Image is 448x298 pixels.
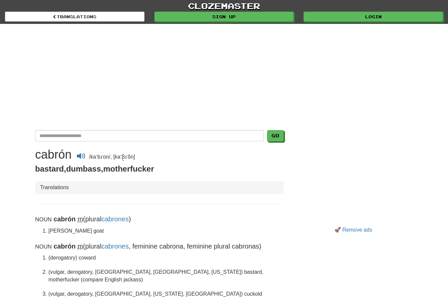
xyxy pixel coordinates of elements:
[294,130,413,223] iframe: Advertisement
[35,214,284,224] p: (plural )
[334,227,372,233] a: 🚀 Remove ads
[35,242,284,251] p: (plural , feminine cabrona, feminine plural cabronas)
[48,227,284,235] li: [PERSON_NAME] goat
[40,184,69,191] li: Translations
[78,243,83,250] abbr: masculine gender
[35,216,52,223] small: Noun
[5,12,144,22] a: Translations
[304,12,443,22] a: Login
[101,243,129,250] a: cabrones
[54,243,76,250] strong: cabrón
[48,254,284,262] li: (derogatory) coward
[73,151,89,163] button: Play audio cabrón
[35,148,72,161] h1: cabrón
[35,164,64,173] span: bastard
[35,148,284,163] div: /kaˈbɾon/, [kaˈβ̞ɾõn]
[78,215,83,223] abbr: masculine gender
[35,130,264,141] input: Translate Spanish-English
[48,268,284,284] li: (vulgar, derogatory, [GEOGRAPHIC_DATA], [GEOGRAPHIC_DATA], [US_STATE]) bastard, motherfucker (com...
[154,12,294,22] a: Sign up
[35,244,52,250] small: Noun
[35,163,284,175] p: , ,
[66,164,101,173] span: dumbass
[101,215,129,223] a: cabrones
[267,130,284,141] button: Go
[48,290,284,298] li: (vulgar, derogatory, [GEOGRAPHIC_DATA], [US_STATE], [GEOGRAPHIC_DATA]) cuckold
[103,164,154,173] span: motherfucker
[35,31,413,123] iframe: Advertisement
[54,215,76,223] strong: cabrón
